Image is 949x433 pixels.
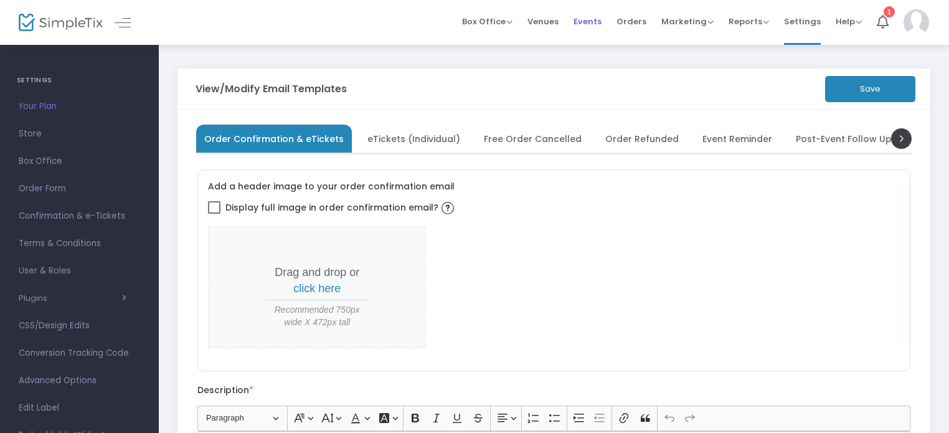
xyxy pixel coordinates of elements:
span: Order Form [19,181,140,197]
span: User & Roles [19,263,140,279]
h3: View/Modify Email Templates [196,84,347,94]
span: Event Reminder [702,135,772,142]
h4: SETTINGS [17,68,142,93]
span: Events [574,6,602,37]
span: Free Order Cancelled [484,135,582,142]
span: click here [293,282,341,295]
div: 1 [884,6,895,17]
button: Paragraph [201,409,285,428]
p: Drag and drop or [265,265,369,297]
span: Box Office [19,153,140,169]
span: Terms & Conditions [19,236,140,252]
span: Conversion Tracking Code [19,345,140,361]
span: Paragraph [206,411,271,426]
span: Display full image in order confirmation email? [225,197,457,218]
span: CSS/Design Edits [19,318,140,334]
span: Settings [784,6,821,37]
span: Help [836,16,862,27]
span: Marketing [661,16,714,27]
span: Box Office [462,16,512,27]
span: Confirmation & e-Tickets [19,208,140,224]
img: question-mark [441,202,454,214]
div: Editor toolbar [197,406,910,431]
span: Recommended 750px wide X 472px tall [265,303,369,328]
span: Edit Label [19,400,140,416]
span: Order Refunded [605,135,679,142]
span: Store [19,126,140,142]
span: Your Plan [19,98,140,115]
button: Save [825,76,915,102]
span: Order Confirmation & eTickets [204,135,344,142]
span: Post-Event Follow Up [796,135,892,142]
span: Orders [616,6,646,37]
span: Advanced Options [19,373,140,389]
span: Reports [729,16,769,27]
button: Plugins [19,293,126,303]
label: Description [197,384,253,396]
span: eTickets (Individual) [367,135,460,142]
span: Venues [527,6,559,37]
label: Add a header image to your order confirmation email [208,180,455,193]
